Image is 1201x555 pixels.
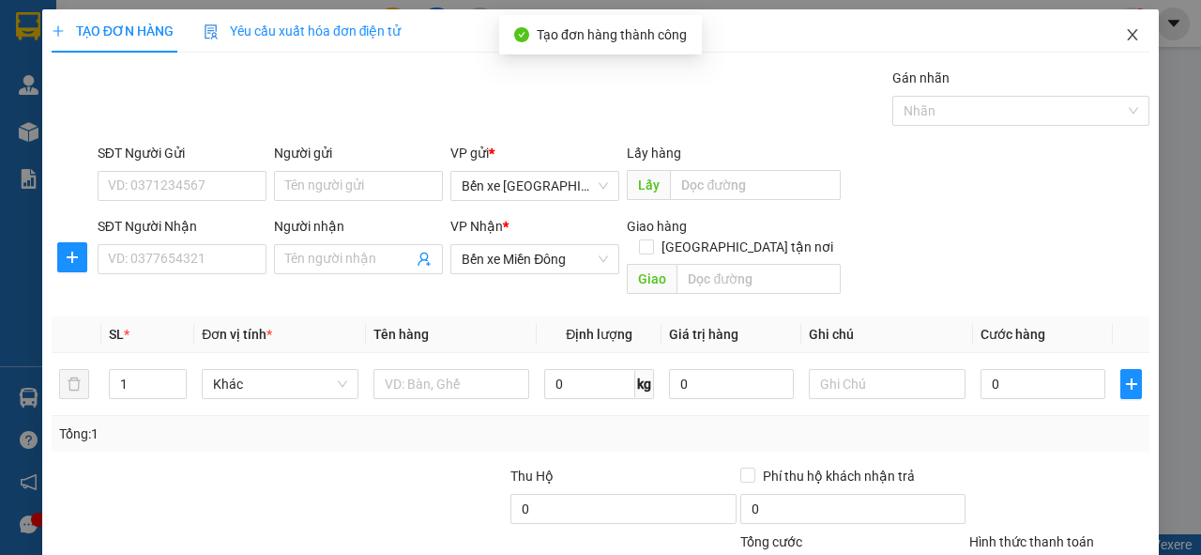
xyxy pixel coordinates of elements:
img: icon [204,24,219,39]
button: plus [1120,369,1142,399]
span: check-circle [514,27,529,42]
div: VP gửi [450,143,619,163]
span: Giao hàng [627,219,687,234]
span: [GEOGRAPHIC_DATA] tận nơi [654,237,841,257]
span: Tên hàng [373,327,429,342]
div: SĐT Người Gửi [98,143,266,163]
input: 0 [669,369,794,399]
span: user-add [417,252,432,267]
div: Tổng: 1 [59,424,465,444]
div: Người gửi [274,143,443,163]
input: VD: Bàn, Ghế [373,369,530,399]
span: plus [52,24,65,38]
span: plus [1121,377,1141,392]
span: Khác [213,370,347,398]
span: Tạo đơn hàng thành công [537,27,687,42]
button: plus [57,242,87,272]
span: VP Nhận [450,219,503,234]
th: Ghi chú [801,316,973,353]
button: delete [59,369,89,399]
span: plus [58,250,86,265]
span: Định lượng [566,327,632,342]
span: Đơn vị tính [202,327,272,342]
span: Phí thu hộ khách nhận trả [755,466,922,486]
span: Lấy hàng [627,146,681,161]
span: Giao [627,264,677,294]
div: SĐT Người Nhận [98,216,266,237]
label: Gán nhãn [892,70,950,85]
span: Bến xe Quảng Ngãi [462,172,608,200]
input: Ghi Chú [809,369,965,399]
span: TẠO ĐƠN HÀNG [52,23,174,39]
input: Dọc đường [670,170,840,200]
span: Lấy [627,170,670,200]
span: Tổng cước [740,534,802,549]
span: Bến xe Miền Đông [462,245,608,273]
div: Người nhận [274,216,443,237]
button: Close [1106,9,1159,62]
span: close [1125,27,1140,42]
span: Thu Hộ [510,469,554,484]
span: Giá trị hàng [669,327,738,342]
span: kg [635,369,654,399]
span: Cước hàng [981,327,1045,342]
span: SL [109,327,124,342]
input: Dọc đường [677,264,840,294]
span: Yêu cầu xuất hóa đơn điện tử [204,23,402,39]
label: Hình thức thanh toán [969,534,1094,549]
